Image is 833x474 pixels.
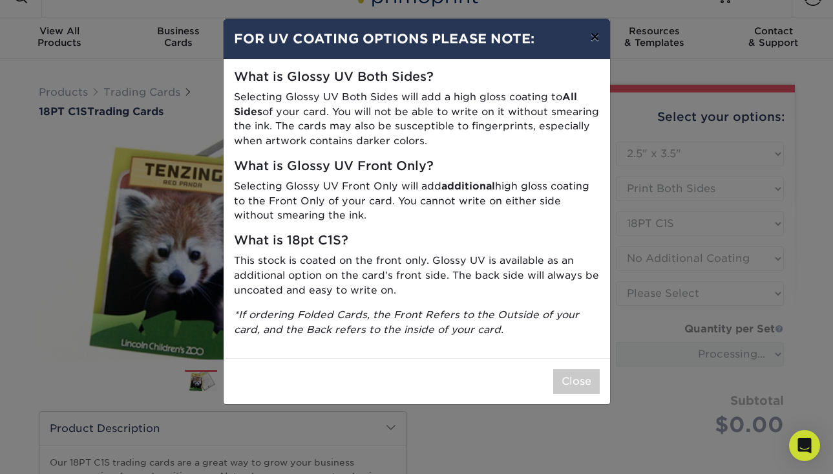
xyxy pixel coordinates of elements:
p: Selecting Glossy UV Both Sides will add a high gloss coating to of your card. You will not be abl... [234,90,600,149]
p: Selecting Glossy UV Front Only will add high gloss coating to the Front Only of your card. You ca... [234,179,600,223]
h4: FOR UV COATING OPTIONS PLEASE NOTE: [234,29,600,48]
p: This stock is coated on the front only. Glossy UV is available as an additional option on the car... [234,253,600,297]
div: Open Intercom Messenger [789,430,820,461]
h5: What is 18pt C1S? [234,233,600,248]
strong: additional [441,180,495,192]
button: Close [553,369,600,394]
strong: All Sides [234,91,577,118]
h5: What is Glossy UV Both Sides? [234,70,600,85]
button: × [580,19,609,55]
i: *If ordering Folded Cards, the Front Refers to the Outside of your card, and the Back refers to t... [234,308,579,336]
h5: What is Glossy UV Front Only? [234,159,600,174]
